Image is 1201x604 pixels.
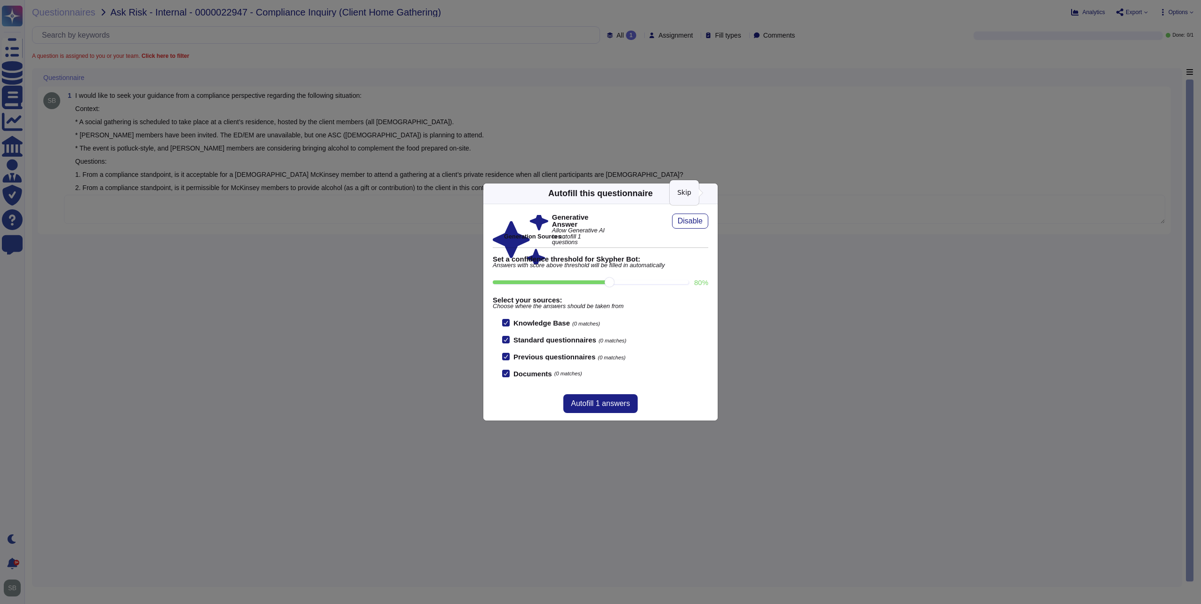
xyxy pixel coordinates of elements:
label: 80 % [694,279,708,286]
span: Answers with score above threshold will be filled in automatically [493,262,708,269]
b: Select your sources: [493,296,708,303]
b: Generation Sources : [504,233,565,240]
span: (0 matches) [572,321,600,326]
b: Previous questionnaires [513,353,595,361]
span: Choose where the answers should be taken from [493,303,708,310]
span: Disable [678,217,703,225]
b: Set a confidence threshold for Skypher Bot: [493,255,708,262]
b: Standard questionnaires [513,336,596,344]
b: Generative Answer [552,214,608,228]
span: (0 matches) [598,355,625,360]
b: Knowledge Base [513,319,570,327]
div: Autofill this questionnaire [548,187,653,200]
div: Skip [670,180,699,205]
button: Autofill 1 answers [563,394,637,413]
span: Allow Generative AI to autofill 1 questions [552,228,608,246]
span: (0 matches) [599,338,626,343]
b: Documents [513,370,552,377]
span: Autofill 1 answers [571,400,630,407]
button: Disable [672,214,708,229]
span: (0 matches) [554,371,582,376]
